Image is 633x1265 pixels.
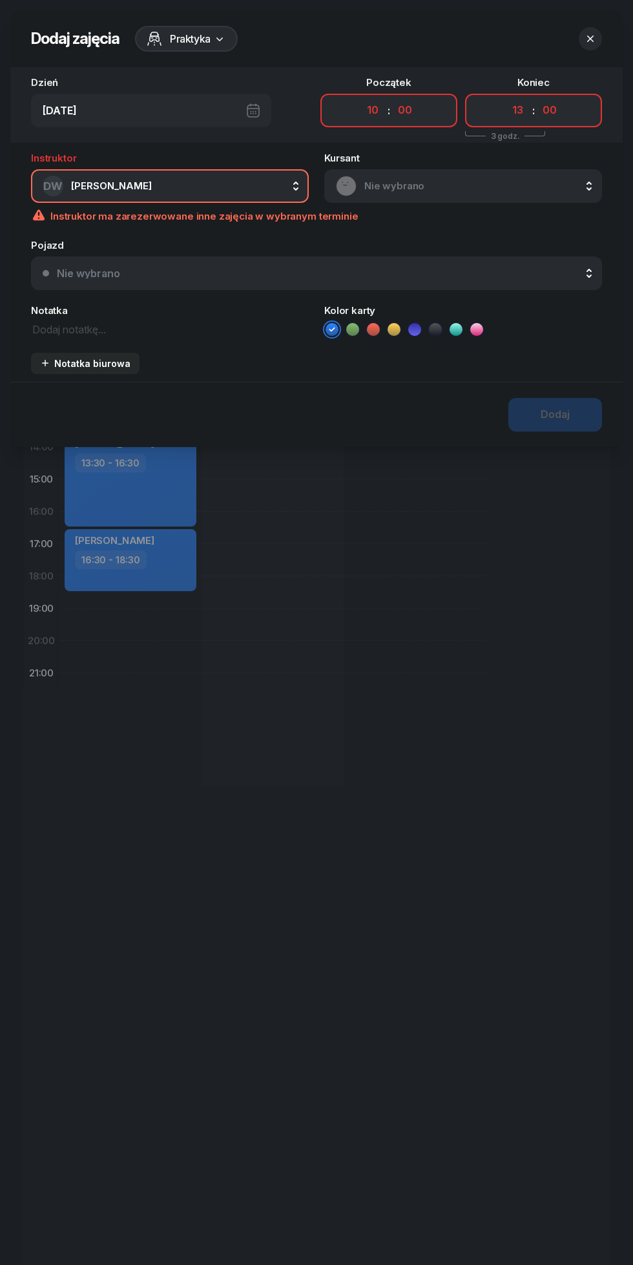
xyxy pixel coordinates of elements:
[388,103,390,118] div: :
[71,180,152,192] span: [PERSON_NAME]
[170,31,211,47] span: Praktyka
[31,28,119,49] h2: Dodaj zajęcia
[40,358,130,369] div: Notatka biurowa
[31,203,602,225] div: Instruktor ma zarezerwowane inne zajęcia w wybranym terminie
[57,268,120,278] div: Nie wybrano
[31,353,140,374] button: Notatka biurowa
[364,178,590,194] span: Nie wybrano
[532,103,535,118] div: :
[31,256,602,290] button: Nie wybrano
[31,169,309,203] button: DW[PERSON_NAME]
[43,181,63,192] span: DW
